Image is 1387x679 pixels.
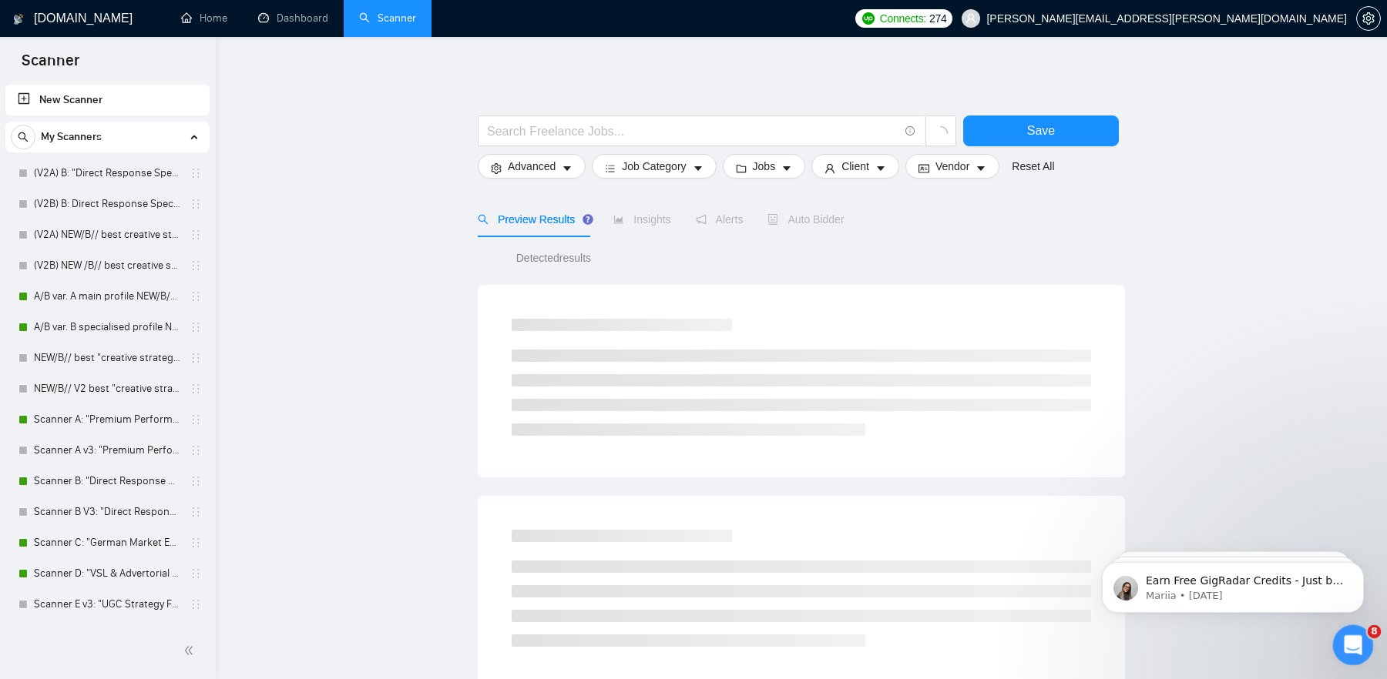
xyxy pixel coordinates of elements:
[781,162,792,174] span: caret-down
[1027,121,1055,140] span: Save
[359,12,416,25] a: searchScanner
[811,154,899,179] button: userClientcaret-down
[767,214,778,225] span: robot
[963,115,1119,146] button: Save
[562,162,573,174] span: caret-down
[934,126,948,140] span: loading
[190,567,202,580] span: holder
[505,249,602,266] span: Detected results
[929,10,946,27] span: 274
[190,506,202,518] span: holder
[478,154,586,179] button: settingAdvancedcaret-down
[190,475,202,487] span: holder
[34,589,180,620] a: Scanner E v3: "UGC Strategy Focus"
[190,259,202,272] span: holder
[190,167,202,179] span: holder
[34,620,180,651] a: Scanner E: "UGC Strategy Focus"
[592,154,716,179] button: barsJob Categorycaret-down
[696,214,707,225] span: notification
[190,290,202,303] span: holder
[34,497,180,527] a: Scanner B V3: "Direct Response Specialist"
[605,162,616,174] span: bars
[34,281,180,312] a: A/B var. A main profile NEW/B// best "creative strategy" cover letter
[34,466,180,497] a: Scanner B: "Direct Response Specialist"
[875,162,886,174] span: caret-down
[5,85,210,115] li: New Scanner
[736,162,747,174] span: folder
[34,527,180,558] a: Scanner C: "German Market Expert"
[976,162,986,174] span: caret-down
[34,558,180,589] a: Scanner D: "VSL & Advertorial Specialist"
[190,413,202,426] span: holder
[919,162,929,174] span: idcard
[723,154,806,179] button: folderJobscaret-down
[190,537,202,549] span: holder
[613,213,670,226] span: Insights
[190,444,202,457] span: holder
[67,45,266,424] span: Earn Free GigRadar Credits - Just by Sharing Your Story! 💬 Want more credits for sending proposal...
[34,312,180,343] a: A/B var. B specialised profile NEW/B// best "creative strategy" cover letter
[508,158,556,175] span: Advanced
[183,643,199,658] span: double-left
[1368,625,1382,639] span: 8
[622,158,686,175] span: Job Category
[34,219,180,250] a: (V2A) NEW/B// best creative strategy
[190,198,202,210] span: holder
[880,10,926,27] span: Connects:
[1356,6,1381,31] button: setting
[11,125,35,149] button: search
[34,373,180,404] a: NEW/B// V2 best "creative strategy" cover letter
[34,404,180,435] a: Scanner A: "Premium Performance Creative"
[841,158,869,175] span: Client
[41,122,102,152] span: My Scanners
[491,162,502,174] span: setting
[696,213,744,226] span: Alerts
[67,59,266,73] p: Message from Mariia, sent 5w ago
[190,383,202,395] span: holder
[824,162,835,174] span: user
[478,213,589,226] span: Preview Results
[12,132,35,142] span: search
[1079,530,1387,637] iframe: Intercom notifications message
[18,85,197,115] a: New Scanner
[258,12,328,25] a: dashboardDashboard
[613,214,624,225] span: area-chart
[190,352,202,364] span: holder
[34,158,180,189] a: (V2A) B: "Direct Response Specialist"
[935,158,969,175] span: Vendor
[13,7,24,32] img: logo
[487,122,898,141] input: Search Freelance Jobs...
[966,13,976,24] span: user
[693,162,704,174] span: caret-down
[9,49,92,82] span: Scanner
[190,598,202,610] span: holder
[34,250,180,281] a: (V2B) NEW /B// best creative strategy
[581,212,595,226] div: Tooltip anchor
[753,158,776,175] span: Jobs
[767,213,844,226] span: Auto Bidder
[190,321,202,333] span: holder
[905,154,999,179] button: idcardVendorcaret-down
[1356,12,1381,25] a: setting
[905,126,915,136] span: info-circle
[34,189,180,219] a: (V2B) B: Direct Response Specialist
[862,12,875,25] img: upwork-logo.png
[1333,625,1374,666] iframe: Intercom live chat
[190,229,202,241] span: holder
[181,12,227,25] a: homeHome
[478,214,489,225] span: search
[1012,158,1054,175] a: Reset All
[34,343,180,373] a: NEW/B// best "creative strategy" cover letter
[34,435,180,466] a: Scanner A v3: "Premium Performance Creative"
